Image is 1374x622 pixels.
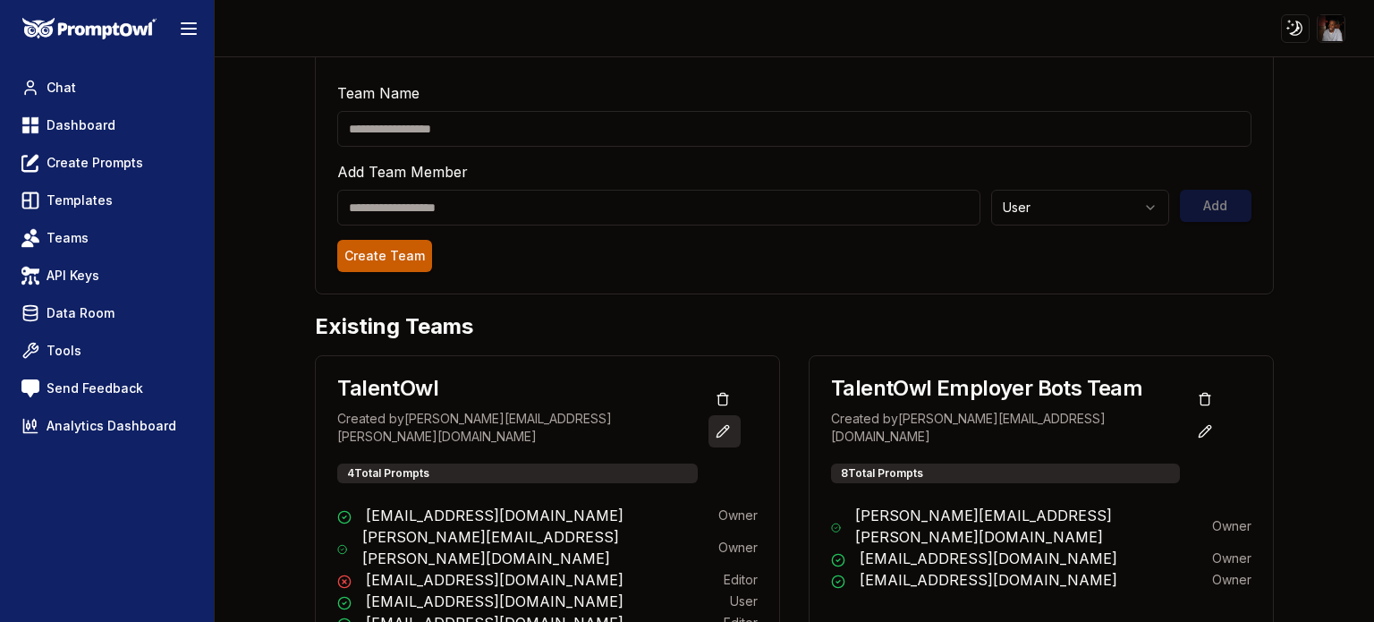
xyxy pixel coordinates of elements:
[14,410,199,442] a: Analytics Dashboard
[1212,550,1251,567] p: Owner
[337,84,420,102] label: Team Name
[337,240,432,272] button: Create Team
[366,569,623,591] p: [EMAIL_ADDRESS][DOMAIN_NAME]
[718,539,758,557] p: Owner
[831,410,1180,446] p: Created by [PERSON_NAME][EMAIL_ADDRESS][DOMAIN_NAME]
[362,526,718,569] p: [PERSON_NAME][EMAIL_ADDRESS][PERSON_NAME][DOMAIN_NAME]
[366,591,623,612] p: [EMAIL_ADDRESS][DOMAIN_NAME]
[855,505,1211,548] p: [PERSON_NAME][EMAIL_ADDRESS][PERSON_NAME][DOMAIN_NAME]
[1319,15,1344,41] img: ACg8ocKwg1ZnvplAi4MZn2l9B3RnRmRfRsN2ot-uIrpFMyt72J14-2fa=s96-c
[337,163,468,181] label: Add Team Member
[47,79,76,97] span: Chat
[47,267,99,285] span: API Keys
[47,417,176,435] span: Analytics Dashboard
[337,410,698,446] p: Created by [PERSON_NAME][EMAIL_ADDRESS][PERSON_NAME][DOMAIN_NAME]
[337,464,698,483] div: 4 Total Prompts
[337,378,698,399] h3: TalentOwl
[14,109,199,141] a: Dashboard
[366,505,623,526] p: [EMAIL_ADDRESS][DOMAIN_NAME]
[14,147,199,179] a: Create Prompts
[730,592,758,610] p: User
[860,548,1117,569] p: [EMAIL_ADDRESS][DOMAIN_NAME]
[1212,517,1251,535] p: Owner
[14,72,199,104] a: Chat
[718,507,758,524] p: Owner
[14,222,199,254] a: Teams
[47,116,115,134] span: Dashboard
[14,372,199,405] a: Send Feedback
[831,464,1180,483] div: 8 Total Prompts
[14,260,199,292] a: API Keys
[22,18,157,40] img: PromptOwl
[14,335,199,367] a: Tools
[47,192,113,209] span: Templates
[14,184,199,217] a: Templates
[21,379,39,397] img: feedback
[14,297,199,329] a: Data Room
[724,571,758,589] p: Editor
[831,378,1180,399] h3: TalentOwl Employer Bots Team
[315,312,473,341] h1: Existing Teams
[47,304,114,322] span: Data Room
[47,379,143,397] span: Send Feedback
[1212,571,1251,589] p: Owner
[47,154,143,172] span: Create Prompts
[860,569,1117,591] p: [EMAIL_ADDRESS][DOMAIN_NAME]
[47,229,89,247] span: Teams
[47,342,81,360] span: Tools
